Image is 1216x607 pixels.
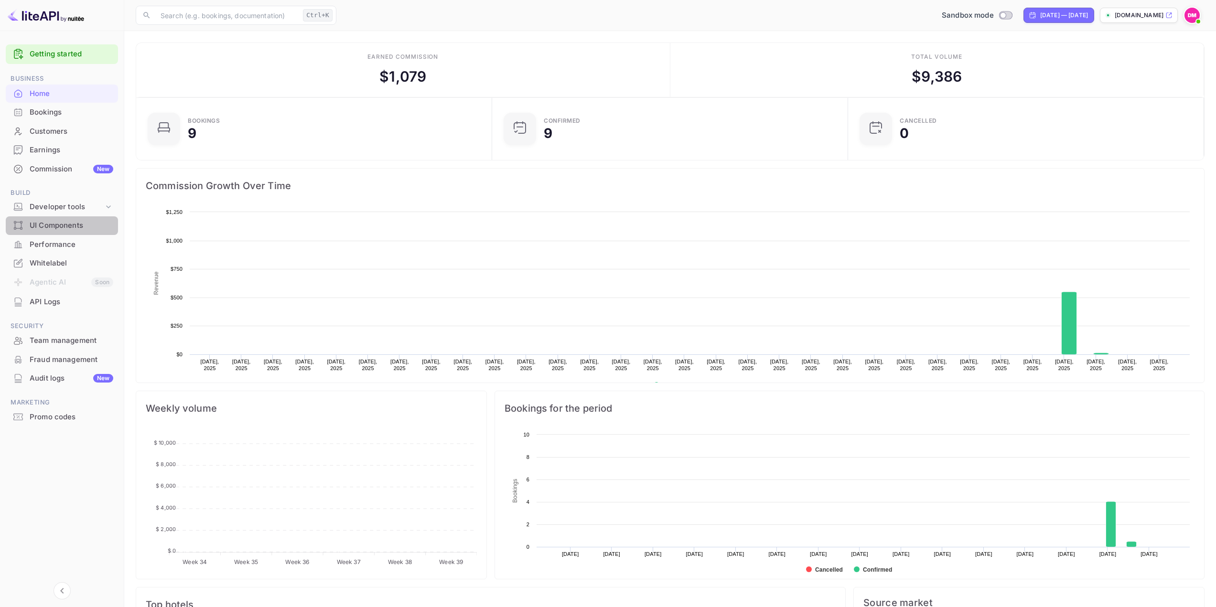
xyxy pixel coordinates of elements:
[727,551,744,557] text: [DATE]
[6,74,118,84] span: Business
[802,359,820,371] text: [DATE], 2025
[928,359,947,371] text: [DATE], 2025
[544,127,552,140] div: 9
[171,323,183,329] text: $250
[156,482,176,489] tspan: $ 6,000
[912,66,962,87] div: $ 9,386
[30,202,104,213] div: Developer tools
[1058,551,1075,557] text: [DATE]
[6,216,118,235] div: UI Components
[686,346,692,351] text: $0
[6,331,118,349] a: Team management
[146,178,1194,193] span: Commission Growth Over Time
[6,103,118,121] a: Bookings
[30,164,113,175] div: Commission
[6,103,118,122] div: Bookings
[6,44,118,64] div: Getting started
[810,551,827,557] text: [DATE]
[1040,11,1088,20] div: [DATE] — [DATE]
[1087,359,1105,371] text: [DATE], 2025
[433,346,439,351] text: $0
[93,165,113,173] div: New
[527,477,529,482] text: 6
[176,351,183,357] text: $0
[156,526,176,532] tspan: $ 2,000
[243,346,249,351] text: $0
[893,551,910,557] text: [DATE]
[865,359,883,371] text: [DATE], 2025
[93,374,113,383] div: New
[844,346,850,351] text: $0
[6,331,118,350] div: Team management
[1055,359,1074,371] text: [DATE], 2025
[183,558,207,565] tspan: Week 34
[1023,359,1042,371] text: [DATE], 2025
[171,266,183,272] text: $750
[6,293,118,311] div: API Logs
[379,66,426,87] div: $ 1,079
[274,346,280,351] text: $0
[1060,226,1076,232] text: $1,049
[211,346,217,351] text: $0
[6,321,118,331] span: Security
[337,558,361,565] tspan: Week 37
[171,295,183,300] text: $500
[512,479,518,503] text: Bookings
[663,382,687,389] text: Revenue
[30,354,113,365] div: Fraud management
[654,346,660,351] text: $0
[6,235,118,254] div: Performance
[6,188,118,198] span: Build
[6,293,118,310] a: API Logs
[6,216,118,234] a: UI Components
[560,346,566,351] text: $0
[30,88,113,99] div: Home
[1115,11,1163,20] p: [DOMAIN_NAME]
[188,127,196,140] div: 9
[505,401,1194,416] span: Bookings for the period
[812,346,818,351] text: $0
[527,454,529,460] text: 8
[707,359,725,371] text: [DATE], 2025
[30,126,113,137] div: Customers
[153,271,160,295] text: Revenue
[938,10,1016,21] div: Switch to Production mode
[388,558,412,565] tspan: Week 38
[485,359,504,371] text: [DATE], 2025
[1099,551,1117,557] text: [DATE]
[156,504,176,511] tspan: $ 4,000
[338,346,344,351] text: $0
[770,359,789,371] text: [DATE], 2025
[464,346,471,351] text: $0
[367,53,438,61] div: Earned commission
[168,547,176,554] tspan: $ 0
[612,359,631,371] text: [DATE], 2025
[6,408,118,426] a: Promo codes
[1118,359,1137,371] text: [DATE], 2025
[359,359,377,371] text: [DATE], 2025
[30,258,113,269] div: Whitelabel
[1161,346,1167,351] text: $0
[401,346,407,351] text: $0
[6,254,118,273] div: Whitelabel
[580,359,599,371] text: [DATE], 2025
[863,566,892,573] text: Confirmed
[644,359,662,371] text: [DATE], 2025
[6,160,118,178] a: CommissionNew
[30,239,113,250] div: Performance
[907,346,914,351] text: $0
[749,346,755,351] text: $0
[1129,346,1135,351] text: $0
[815,566,843,573] text: Cancelled
[562,551,579,557] text: [DATE]
[422,359,441,371] text: [DATE], 2025
[303,9,333,21] div: Ctrl+K
[833,359,852,371] text: [DATE], 2025
[295,359,314,371] text: [DATE], 2025
[1096,342,1105,348] text: $30
[232,359,251,371] text: [DATE], 2025
[527,522,529,527] text: 2
[30,145,113,156] div: Earnings
[739,359,757,371] text: [DATE], 2025
[934,551,951,557] text: [DATE]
